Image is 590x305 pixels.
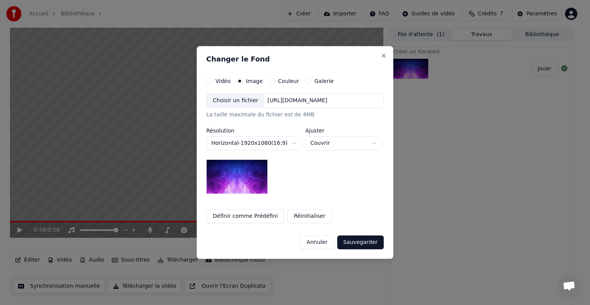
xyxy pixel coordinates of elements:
button: Réinitialiser [287,209,332,223]
div: Choisir un fichier [207,94,264,108]
label: Résolution [206,128,302,133]
label: Couleur [278,78,299,84]
div: La taille maximale du fichier est de 4MB [206,111,384,119]
button: Sauvegarder [337,235,384,249]
label: Galerie [314,78,333,84]
button: Annuler [300,235,334,249]
div: [URL][DOMAIN_NAME] [264,97,330,104]
button: Définir comme Prédéfini [206,209,284,223]
h2: Changer le Fond [206,56,384,63]
label: Image [246,78,263,84]
label: Vidéo [215,78,230,84]
label: Ajuster [305,128,382,133]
